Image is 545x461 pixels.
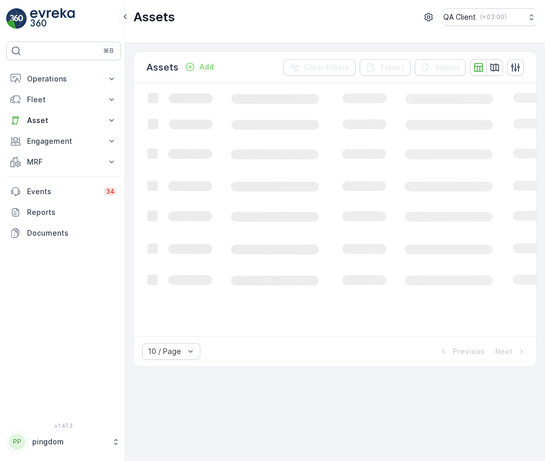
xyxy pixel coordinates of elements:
[199,62,214,72] p: Add
[495,346,512,357] p: Next
[435,62,459,73] p: Import
[6,89,121,110] button: Fleet
[6,152,121,172] button: MRF
[106,187,115,196] p: 34
[27,74,100,84] p: Operations
[146,60,179,75] p: Assets
[443,12,476,22] p: QA Client
[380,62,404,73] p: Export
[437,345,486,358] button: Previous
[443,8,537,26] button: QA Client(+03:00)
[6,223,121,243] a: Documents
[181,61,218,73] button: Add
[6,431,121,453] button: PPpingdom
[27,94,100,105] p: Fleet
[6,131,121,152] button: Engagement
[6,181,121,202] a: Events34
[360,59,411,76] button: Export
[415,59,466,76] button: Import
[480,13,507,21] p: ( +03:00 )
[32,437,106,447] p: pingdom
[6,202,121,223] a: Reports
[27,115,100,126] p: Asset
[27,186,98,197] p: Events
[27,228,117,238] p: Documents
[6,110,121,131] button: Asset
[133,9,175,25] p: Assets
[283,59,356,76] button: Clear Filters
[30,8,75,29] img: logo_light-DOdMpM7g.png
[453,346,485,357] p: Previous
[6,423,121,429] span: v 1.47.3
[494,345,528,358] button: Next
[27,136,100,146] p: Engagement
[27,207,117,218] p: Reports
[9,433,25,450] div: PP
[27,157,100,167] p: MRF
[304,62,349,73] p: Clear Filters
[103,47,114,55] p: ⌘B
[6,8,27,29] img: logo
[6,69,121,89] button: Operations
